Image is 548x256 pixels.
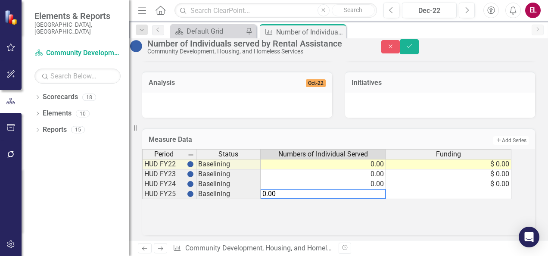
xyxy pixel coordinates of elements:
[386,159,511,169] td: $ 0.00
[261,159,386,169] td: 0.00
[402,3,457,18] button: Dec-22
[185,244,364,252] a: Community Development, Housing, and Homeless Services
[149,79,250,87] h3: Analysis
[4,10,19,25] img: ClearPoint Strategy
[142,189,185,199] td: HUD FY25
[261,169,386,179] td: 0.00
[187,26,243,37] div: Default Grid
[187,171,194,178] img: BgCOk07PiH71IgAAAABJRU5ErkJggg==
[405,6,454,16] div: Dec-22
[34,48,121,58] a: Community Development, Housing, and Homeless Services
[187,190,194,197] img: BgCOk07PiH71IgAAAABJRU5ErkJggg==
[196,179,261,189] td: Baselining
[34,69,121,84] input: Search Below...
[187,181,194,187] img: BgCOk07PiH71IgAAAABJRU5ErkJggg==
[278,150,368,158] span: Numbers of Individual Served
[196,189,261,199] td: Baselining
[172,26,243,37] a: Default Grid
[386,169,511,179] td: $ 0.00
[82,94,96,101] div: 18
[43,92,78,102] a: Scorecards
[43,125,67,135] a: Reports
[519,227,539,247] div: Open Intercom Messenger
[436,150,461,158] span: Funding
[142,169,185,179] td: HUD FY23
[352,79,529,87] h3: Initiatives
[344,6,362,13] span: Search
[196,169,261,179] td: Baselining
[149,136,358,144] h3: Measure Data
[493,136,529,145] button: Add Series
[154,150,174,158] span: Period
[174,3,377,18] input: Search ClearPoint...
[173,244,332,253] div: » »
[306,79,326,87] span: Oct-22
[386,179,511,189] td: $ 0.00
[34,21,121,35] small: [GEOGRAPHIC_DATA], [GEOGRAPHIC_DATA]
[187,151,194,158] img: 8DAGhfEEPCf229AAAAAElFTkSuQmCC
[276,27,344,37] div: Number of Individuals served by Rental Assistance
[147,39,364,48] div: Number of Individuals served by Rental Assistance
[43,109,72,119] a: Elements
[525,3,541,18] button: EL
[34,11,121,21] span: Elements & Reports
[261,179,386,189] td: 0.00
[142,159,185,169] td: HUD FY22
[218,150,238,158] span: Status
[196,159,261,169] td: Baselining
[76,110,90,117] div: 10
[129,39,143,53] img: Baselining
[142,179,185,189] td: HUD FY24
[147,48,364,55] div: Community Development, Housing, and Homeless Services
[187,161,194,168] img: BgCOk07PiH71IgAAAABJRU5ErkJggg==
[332,4,375,16] button: Search
[71,126,85,134] div: 15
